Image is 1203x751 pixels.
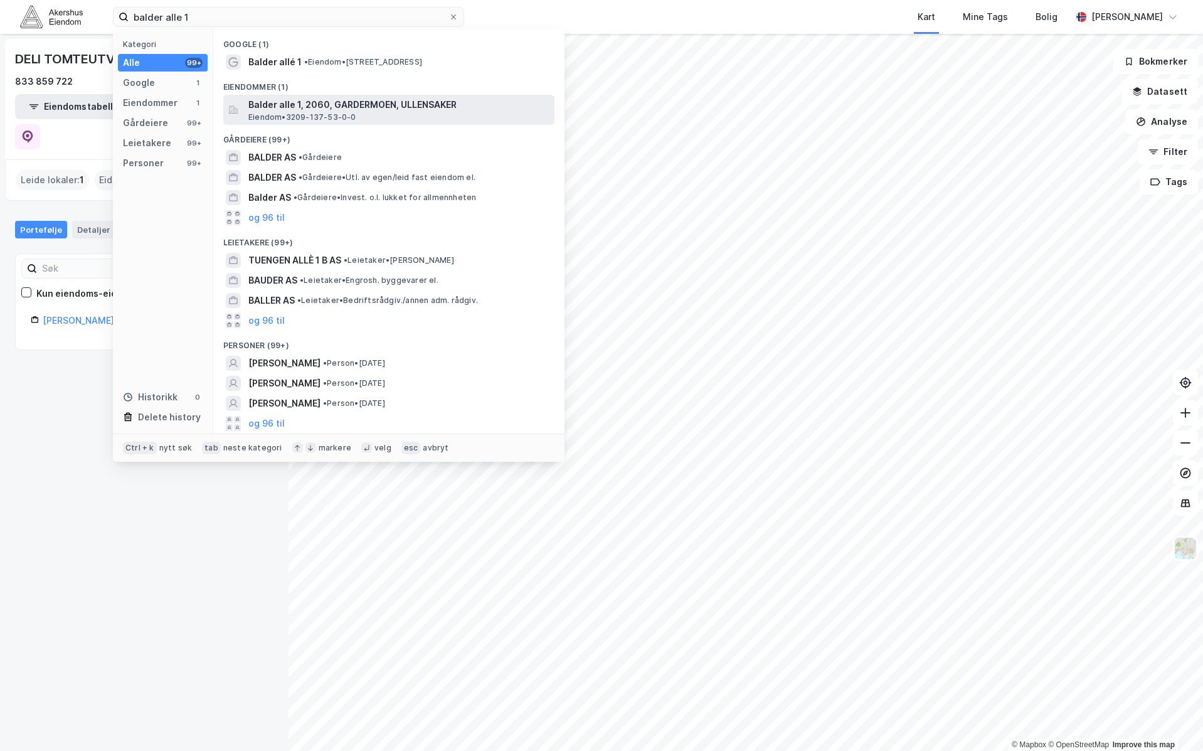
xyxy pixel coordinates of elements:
[304,57,308,67] span: •
[344,255,347,265] span: •
[323,358,385,368] span: Person • [DATE]
[401,442,421,454] div: esc
[299,173,475,183] span: Gårdeiere • Utl. av egen/leid fast eiendom el.
[1140,691,1203,751] iframe: Chat Widget
[185,118,203,128] div: 99+
[1113,740,1175,749] a: Improve this map
[123,390,178,405] div: Historikk
[213,29,564,52] div: Google (1)
[15,74,73,89] div: 833 859 722
[299,152,342,162] span: Gårdeiere
[16,170,89,190] div: Leide lokaler :
[123,95,178,110] div: Eiendommer
[213,72,564,95] div: Eiendommer (1)
[294,193,476,203] span: Gårdeiere • Invest. o.l. lukket for allmennheten
[129,8,448,26] input: Søk på adresse, matrikkel, gårdeiere, leietakere eller personer
[248,396,321,411] span: [PERSON_NAME]
[1121,79,1198,104] button: Datasett
[159,443,193,453] div: nytt søk
[299,152,302,162] span: •
[138,410,201,425] div: Delete history
[1174,536,1197,560] img: Z
[15,221,67,238] div: Portefølje
[248,356,321,371] span: [PERSON_NAME]
[323,358,327,368] span: •
[15,94,127,119] button: Eiendomstabell
[123,156,164,171] div: Personer
[248,253,341,268] span: TUENGEN ALLÈ 1 B AS
[294,193,297,202] span: •
[423,443,448,453] div: avbryt
[185,158,203,168] div: 99+
[185,58,203,68] div: 99+
[123,136,171,151] div: Leietakere
[1036,9,1057,24] div: Bolig
[248,273,297,288] span: BAUDER AS
[94,170,189,190] div: Eide eiendommer :
[123,442,157,454] div: Ctrl + k
[323,398,385,408] span: Person • [DATE]
[248,112,356,122] span: Eiendom • 3209-137-53-0-0
[300,275,304,285] span: •
[248,313,285,328] button: og 96 til
[1012,740,1046,749] a: Mapbox
[248,150,296,165] span: BALDER AS
[248,170,296,185] span: BALDER AS
[1138,139,1198,164] button: Filter
[202,442,221,454] div: tab
[213,125,564,147] div: Gårdeiere (99+)
[20,6,83,28] img: akershus-eiendom-logo.9091f326c980b4bce74ccdd9f866810c.svg
[1140,169,1198,194] button: Tags
[43,315,129,326] a: [PERSON_NAME] AS
[323,378,385,388] span: Person • [DATE]
[963,9,1008,24] div: Mine Tags
[1048,740,1109,749] a: OpenStreetMap
[248,97,549,112] span: Balder alle 1, 2060, GARDERMOEN, ULLENSAKER
[248,293,295,308] span: BALLER AS
[123,75,155,90] div: Google
[248,55,302,70] span: Balder allé 1
[123,55,140,70] div: Alle
[300,275,438,285] span: Leietaker • Engrosh. byggevarer el.
[123,40,208,49] div: Kategori
[1125,109,1198,134] button: Analyse
[213,228,564,250] div: Leietakere (99+)
[223,443,282,453] div: neste kategori
[248,376,321,391] span: [PERSON_NAME]
[72,221,115,238] div: Detaljer
[1091,9,1163,24] div: [PERSON_NAME]
[193,78,203,88] div: 1
[374,443,391,453] div: velg
[248,210,285,225] button: og 96 til
[319,443,351,453] div: markere
[193,392,203,402] div: 0
[80,173,84,188] span: 1
[123,115,168,130] div: Gårdeiere
[323,398,327,408] span: •
[297,296,478,306] span: Leietaker • Bedriftsrådgiv./annen adm. rådgiv.
[299,173,302,182] span: •
[15,49,176,69] div: DELI TOMTEUTVIKLING AS
[323,378,327,388] span: •
[1140,691,1203,751] div: Kontrollprogram for chat
[37,259,174,278] input: Søk
[193,98,203,108] div: 1
[918,9,935,24] div: Kart
[344,255,454,265] span: Leietaker • [PERSON_NAME]
[297,296,301,305] span: •
[248,416,285,431] button: og 96 til
[213,331,564,353] div: Personer (99+)
[185,138,203,148] div: 99+
[304,57,422,67] span: Eiendom • [STREET_ADDRESS]
[36,286,142,301] div: Kun eiendoms-eierskap
[1113,49,1198,74] button: Bokmerker
[248,190,291,205] span: Balder AS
